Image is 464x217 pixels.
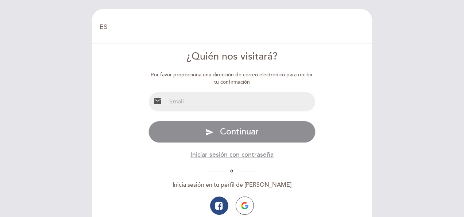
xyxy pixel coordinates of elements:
span: Continuar [220,126,259,137]
button: send Continuar [148,121,316,143]
span: ó [225,168,239,174]
div: Inicia sesión en tu perfil de [PERSON_NAME] [148,181,316,189]
i: send [205,128,214,137]
div: ¿Quién nos visitará? [148,50,316,64]
img: icon-google.png [241,202,248,209]
div: Por favor proporciona una dirección de correo electrónico para recibir tu confirmación [148,71,316,86]
button: Iniciar sesión con contraseña [190,150,274,159]
i: email [153,97,162,106]
input: Email [166,92,316,111]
